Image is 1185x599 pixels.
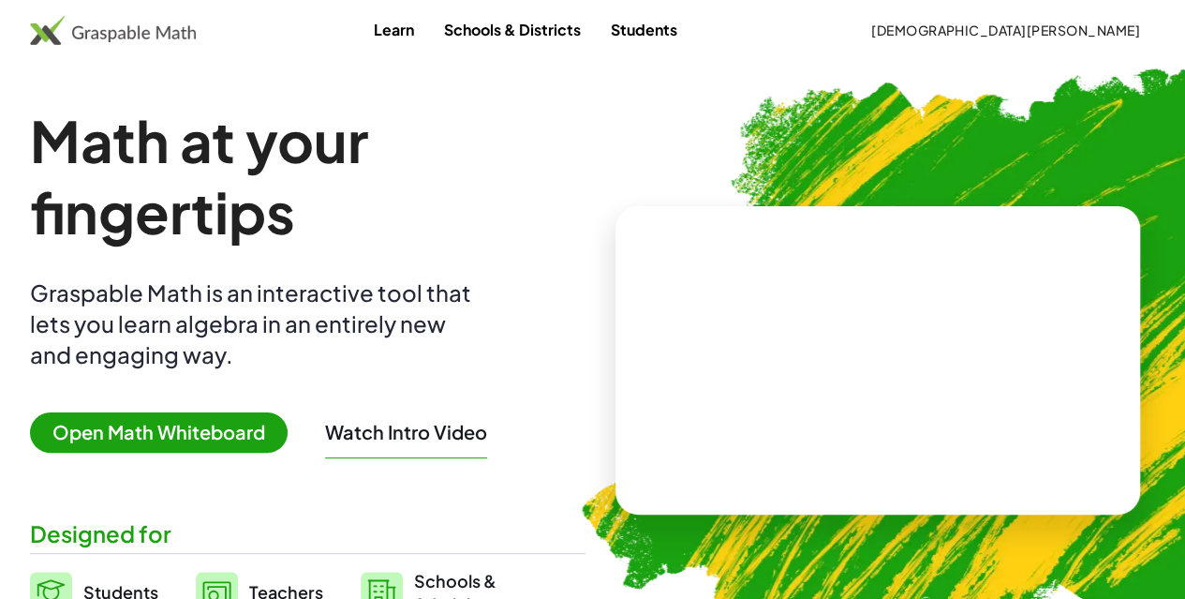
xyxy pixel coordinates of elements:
span: [DEMOGRAPHIC_DATA][PERSON_NAME] [870,22,1140,38]
h1: Math at your fingertips [30,105,585,247]
button: [DEMOGRAPHIC_DATA][PERSON_NAME] [855,13,1155,47]
a: Schools & Districts [429,12,596,47]
a: Students [596,12,692,47]
a: Learn [359,12,429,47]
a: Open Math Whiteboard [30,424,303,443]
span: Open Math Whiteboard [30,412,288,453]
video: What is this? This is dynamic math notation. Dynamic math notation plays a central role in how Gr... [737,290,1018,430]
div: Designed for [30,518,585,549]
div: Graspable Math is an interactive tool that lets you learn algebra in an entirely new and engaging... [30,277,480,370]
button: Watch Intro Video [325,420,487,444]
